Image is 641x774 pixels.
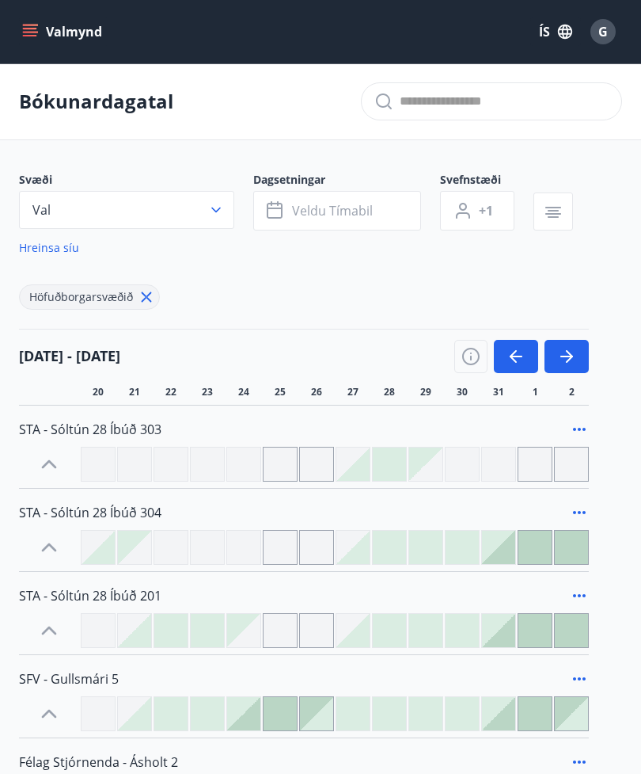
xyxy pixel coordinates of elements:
[238,386,249,398] span: 24
[129,386,140,398] span: 21
[479,202,493,219] span: +1
[440,191,514,231] button: +1
[493,386,504,398] span: 31
[275,386,286,398] span: 25
[165,386,176,398] span: 22
[19,231,79,265] a: Hreinsa síu
[420,386,431,398] span: 29
[347,386,358,398] span: 27
[93,386,104,398] span: 20
[32,201,51,219] span: Val
[19,670,119,688] span: SFV - Gullsmári 5
[253,191,421,231] button: Veldu tímabil
[530,17,581,46] button: ÍS
[19,753,178,771] span: Félag Stjórnenda - Ásholt 2
[19,345,120,366] h4: [DATE] - [DATE]
[19,504,161,521] span: STA - Sóltún 28 Íbúð 304
[19,421,161,438] span: STA - Sóltún 28 Íbúð 303
[19,284,160,310] div: Höfuðborgarsvæðið
[29,289,133,304] span: Höfuðborgarsvæðið
[533,386,538,398] span: 1
[19,172,253,191] span: Svæði
[253,172,440,191] span: Dagsetningar
[569,386,575,398] span: 2
[311,386,322,398] span: 26
[19,191,234,229] button: Val
[19,17,108,46] button: menu
[19,88,173,115] p: Bókunardagatal
[457,386,468,398] span: 30
[598,23,608,40] span: G
[19,587,161,604] span: STA - Sóltún 28 Íbúð 201
[584,13,622,51] button: G
[440,172,533,191] span: Svefnstæði
[384,386,395,398] span: 28
[292,202,373,219] span: Veldu tímabil
[202,386,213,398] span: 23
